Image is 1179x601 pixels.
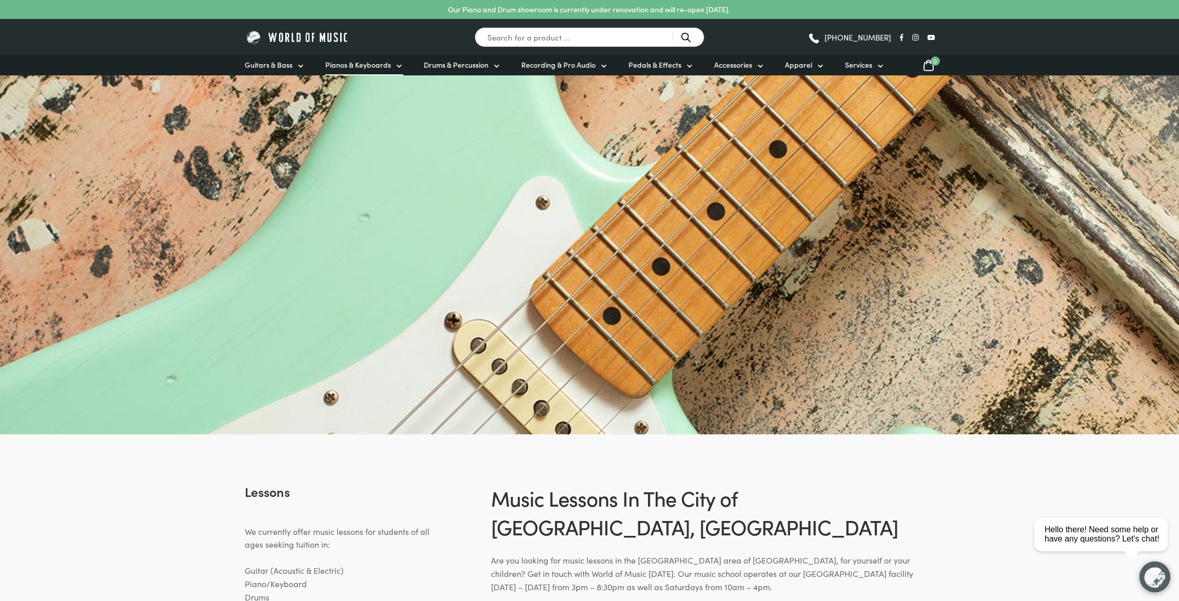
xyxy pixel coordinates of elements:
iframe: Chat with our support team [1030,488,1179,601]
span: Recording & Pro Audio [521,59,596,70]
span: Pedals & Effects [628,59,681,70]
span: Pianos & Keyboards [325,59,391,70]
span: Guitars & Bass [245,59,292,70]
a: [PHONE_NUMBER] [808,30,891,45]
img: World of Music [245,29,350,45]
h1: Music Lessons In The City of [GEOGRAPHIC_DATA], [GEOGRAPHIC_DATA] [491,484,935,541]
p: Are you looking for music lessons in the [GEOGRAPHIC_DATA] area of [GEOGRAPHIC_DATA], for yoursel... [491,554,935,594]
span: Accessories [714,59,752,70]
span: Drums & Percussion [424,59,488,70]
h2: Lessons [245,484,442,500]
p: Our Piano and Drum showroom is currently under renovation and will re-open [DATE]. [448,4,730,15]
span: [PHONE_NUMBER] [824,33,891,41]
input: Search for a product ... [475,27,704,47]
p: We currently offer music lessons for students of all ages seeking tuition in: [245,525,442,552]
span: Services [845,59,872,70]
span: Apparel [785,59,812,70]
span: 0 [931,56,940,66]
